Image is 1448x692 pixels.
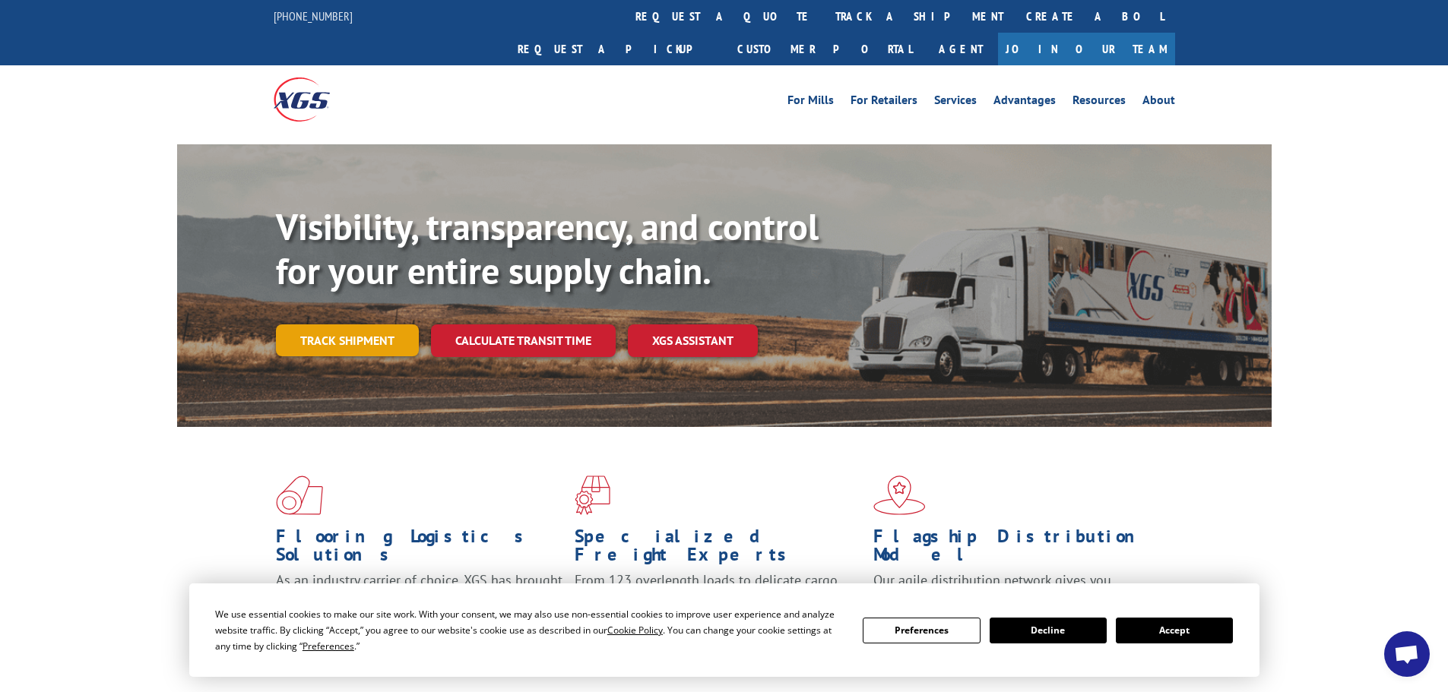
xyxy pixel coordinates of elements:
h1: Flagship Distribution Model [873,527,1161,571]
h1: Specialized Freight Experts [575,527,862,571]
img: xgs-icon-focused-on-flooring-red [575,476,610,515]
span: As an industry carrier of choice, XGS has brought innovation and dedication to flooring logistics... [276,571,562,625]
div: We use essential cookies to make our site work. With your consent, we may also use non-essential ... [215,606,844,654]
button: Accept [1116,618,1233,643]
a: For Retailers [851,94,917,111]
a: Services [934,94,977,111]
a: Customer Portal [726,33,924,65]
button: Preferences [863,618,980,643]
span: Preferences [303,640,354,653]
a: XGS ASSISTANT [628,324,758,357]
a: Resources [1073,94,1126,111]
p: From 123 overlength loads to delicate cargo, our experienced staff knows the best way to move you... [575,571,862,639]
h1: Flooring Logistics Solutions [276,527,563,571]
span: Cookie Policy [607,624,663,637]
div: Open chat [1384,631,1430,677]
a: Request a pickup [506,33,726,65]
span: Our agile distribution network gives you nationwide inventory management on demand. [873,571,1153,607]
b: Visibility, transparency, and control for your entire supply chain. [276,203,819,294]
a: Track shipment [276,324,419,356]
img: xgs-icon-total-supply-chain-intelligence-red [276,476,323,515]
button: Decline [990,618,1107,643]
a: [PHONE_NUMBER] [274,8,353,24]
a: Join Our Team [998,33,1175,65]
div: Cookie Consent Prompt [189,583,1259,677]
img: xgs-icon-flagship-distribution-model-red [873,476,926,515]
a: Agent [924,33,998,65]
a: Calculate transit time [431,324,616,357]
a: Advantages [993,94,1056,111]
a: For Mills [787,94,834,111]
a: About [1142,94,1175,111]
